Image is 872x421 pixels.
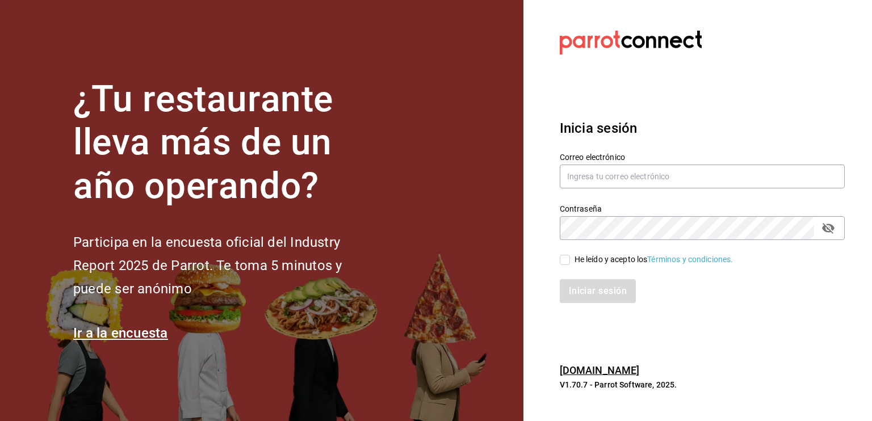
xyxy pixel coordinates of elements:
p: V1.70.7 - Parrot Software, 2025. [560,379,845,390]
a: Términos y condiciones. [647,255,733,264]
button: passwordField [819,218,838,238]
label: Contraseña [560,204,845,212]
input: Ingresa tu correo electrónico [560,165,845,188]
h2: Participa en la encuesta oficial del Industry Report 2025 de Parrot. Te toma 5 minutos y puede se... [73,231,380,300]
label: Correo electrónico [560,153,845,161]
div: He leído y acepto los [575,254,733,266]
h1: ¿Tu restaurante lleva más de un año operando? [73,78,380,208]
h3: Inicia sesión [560,118,845,138]
a: [DOMAIN_NAME] [560,364,640,376]
a: Ir a la encuesta [73,325,168,341]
